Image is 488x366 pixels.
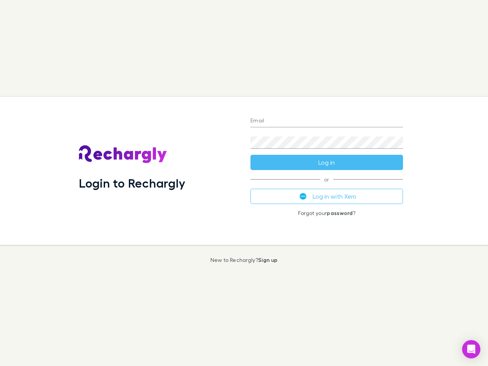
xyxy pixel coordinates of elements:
a: password [327,210,353,216]
h1: Login to Rechargly [79,176,185,190]
p: New to Rechargly? [210,257,278,263]
img: Xero's logo [300,193,307,200]
div: Open Intercom Messenger [462,340,480,358]
a: Sign up [258,257,278,263]
img: Rechargly's Logo [79,145,167,164]
p: Forgot your ? [250,210,403,216]
button: Log in [250,155,403,170]
button: Log in with Xero [250,189,403,204]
